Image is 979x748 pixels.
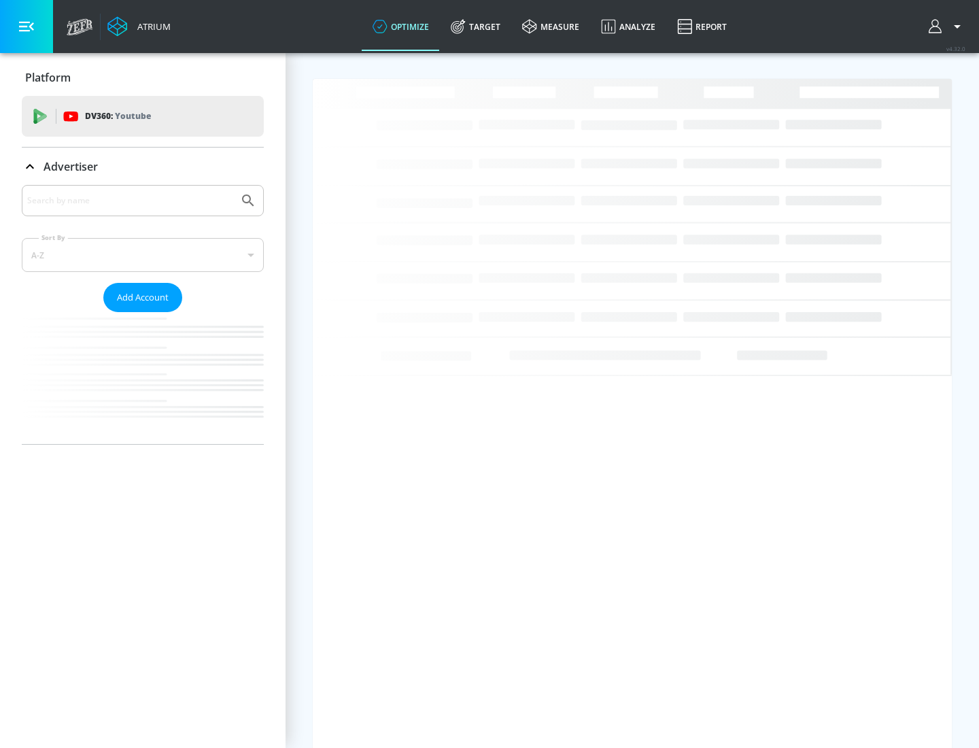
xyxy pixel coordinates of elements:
div: Platform [22,58,264,97]
a: measure [511,2,590,51]
nav: list of Advertiser [22,312,264,444]
div: Advertiser [22,148,264,186]
div: A-Z [22,238,264,272]
a: optimize [362,2,440,51]
div: DV360: Youtube [22,96,264,137]
div: Atrium [132,20,171,33]
p: Platform [25,70,71,85]
button: Add Account [103,283,182,312]
div: Advertiser [22,185,264,444]
p: DV360: [85,109,151,124]
a: Atrium [107,16,171,37]
label: Sort By [39,233,68,242]
a: Analyze [590,2,666,51]
p: Youtube [115,109,151,123]
a: Target [440,2,511,51]
span: Add Account [117,290,169,305]
span: v 4.32.0 [946,45,965,52]
p: Advertiser [44,159,98,174]
a: Report [666,2,738,51]
input: Search by name [27,192,233,209]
